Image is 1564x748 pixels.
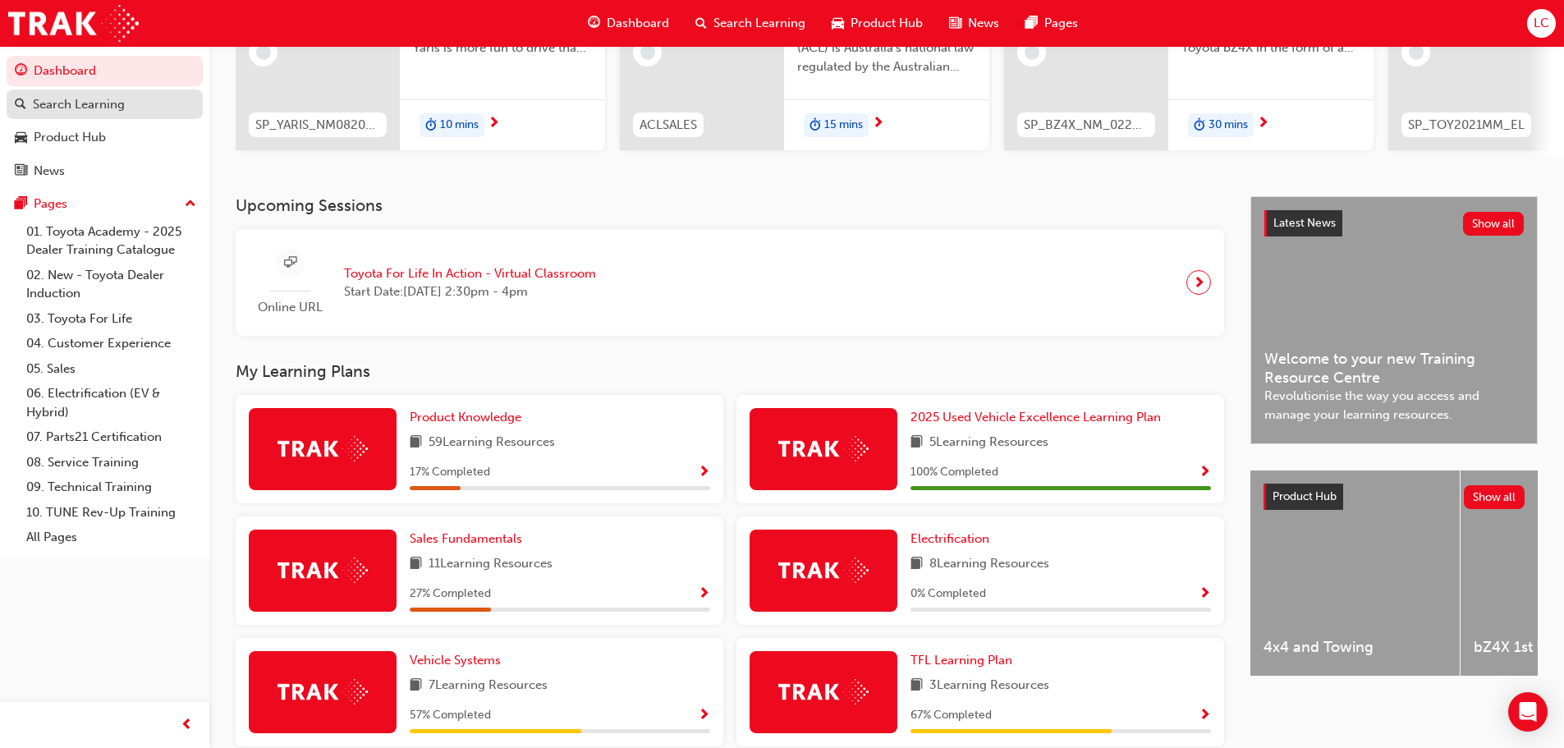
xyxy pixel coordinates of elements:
span: 10 mins [440,116,479,135]
a: 09. Technical Training [20,475,203,500]
img: Trak [778,436,869,461]
a: Online URLToyota For Life In Action - Virtual ClassroomStart Date:[DATE] 2:30pm - 4pm [249,242,1211,324]
span: next-icon [1257,117,1269,131]
span: 17 % Completed [410,463,490,482]
span: Dashboard [607,14,669,33]
span: sessionType_ONLINE_URL-icon [284,253,296,273]
span: learningRecordVerb_NONE-icon [1025,45,1039,60]
img: Trak [778,558,869,583]
a: Latest NewsShow allWelcome to your new Training Resource CentreRevolutionise the way you access a... [1250,196,1538,444]
a: All Pages [20,525,203,550]
a: Search Learning [7,89,203,120]
span: learningRecordVerb_NONE-icon [256,45,271,60]
span: book-icon [410,554,422,575]
span: 30 mins [1209,116,1248,135]
span: Electrification [910,531,989,546]
span: up-icon [185,194,196,215]
a: 01. Toyota Academy - 2025 Dealer Training Catalogue [20,219,203,263]
h3: My Learning Plans [236,362,1224,381]
div: Search Learning [33,95,125,114]
a: 07. Parts21 Certification [20,424,203,450]
a: Dashboard [7,56,203,86]
a: Electrification [910,530,996,548]
a: 03. Toyota For Life [20,306,203,332]
span: Show Progress [1199,466,1211,480]
button: Show Progress [698,462,710,483]
span: Revolutionise the way you access and manage your learning resources. [1264,387,1524,424]
a: 10. TUNE Rev-Up Training [20,500,203,525]
a: 2025 Used Vehicle Excellence Learning Plan [910,408,1167,427]
button: DashboardSearch LearningProduct HubNews [7,53,203,189]
span: Start Date: [DATE] 2:30pm - 4pm [344,282,596,301]
span: The Australian Consumer Law (ACL) is Australia's national law regulated by the Australian Competi... [797,21,976,76]
span: Show Progress [1199,587,1211,602]
span: Toyota For Life In Action - Virtual Classroom [344,264,596,283]
img: Trak [277,436,368,461]
button: Pages [7,189,203,219]
span: news-icon [949,13,961,34]
span: 100 % Completed [910,463,998,482]
button: LC [1527,9,1556,38]
img: Trak [277,558,368,583]
button: Show Progress [698,584,710,604]
a: 04. Customer Experience [20,331,203,356]
span: search-icon [695,13,707,34]
button: Show Progress [1199,584,1211,604]
a: 4x4 and Towing [1250,470,1460,676]
img: Trak [778,679,869,704]
a: search-iconSearch Learning [682,7,819,40]
img: Trak [277,679,368,704]
span: book-icon [910,433,923,453]
div: Pages [34,195,67,213]
span: Product Knowledge [410,410,521,424]
span: 0 % Completed [910,585,986,603]
span: Welcome to your new Training Resource Centre [1264,350,1524,387]
a: Product Knowledge [410,408,528,427]
a: 05. Sales [20,356,203,382]
span: prev-icon [181,715,193,736]
button: Show Progress [1199,462,1211,483]
a: Product HubShow all [1264,484,1525,510]
span: news-icon [15,164,27,179]
span: next-icon [488,117,500,131]
span: Show Progress [698,587,710,602]
span: Show Progress [1199,709,1211,723]
a: Product Hub [7,122,203,153]
span: duration-icon [1194,115,1205,136]
a: car-iconProduct Hub [819,7,936,40]
span: Product Hub [1273,489,1337,503]
span: car-icon [15,131,27,145]
button: Show all [1464,485,1525,509]
a: news-iconNews [936,7,1012,40]
span: learningRecordVerb_NONE-icon [640,45,655,60]
span: News [968,14,999,33]
span: learningRecordVerb_NONE-icon [1409,45,1424,60]
button: Show all [1463,212,1525,236]
span: duration-icon [425,115,437,136]
span: 59 Learning Resources [429,433,555,453]
a: TFL Learning Plan [910,651,1019,670]
div: Open Intercom Messenger [1508,692,1548,732]
span: pages-icon [15,197,27,212]
a: 08. Service Training [20,450,203,475]
span: duration-icon [810,115,821,136]
span: Latest News [1273,216,1336,230]
span: SP_BZ4X_NM_0224_EL01 [1024,116,1149,135]
span: Show Progress [698,466,710,480]
span: book-icon [410,676,422,696]
span: SP_YARIS_NM0820_EL_05 [255,116,380,135]
img: Trak [8,5,139,42]
span: 3 Learning Resources [929,676,1049,696]
span: 2025 Used Vehicle Excellence Learning Plan [910,410,1161,424]
a: Sales Fundamentals [410,530,529,548]
span: 15 mins [824,116,863,135]
span: Online URL [249,298,331,317]
a: Latest NewsShow all [1264,210,1524,236]
span: Product Hub [851,14,923,33]
div: Product Hub [34,128,106,147]
span: ACLSALES [640,116,697,135]
div: News [34,162,65,181]
span: 27 % Completed [410,585,491,603]
button: Show Progress [1199,705,1211,726]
